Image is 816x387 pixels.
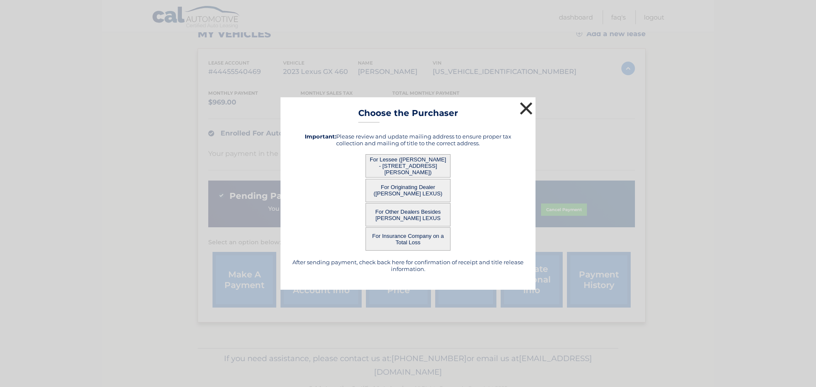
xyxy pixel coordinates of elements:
[291,259,525,272] h5: After sending payment, check back here for confirmation of receipt and title release information.
[358,108,458,123] h3: Choose the Purchaser
[518,100,535,117] button: ×
[365,203,450,226] button: For Other Dealers Besides [PERSON_NAME] LEXUS
[305,133,336,140] strong: Important:
[291,133,525,147] h5: Please review and update mailing address to ensure proper tax collection and mailing of title to ...
[365,154,450,178] button: For Lessee ([PERSON_NAME] - [STREET_ADDRESS][PERSON_NAME])
[365,227,450,251] button: For Insurance Company on a Total Loss
[365,179,450,202] button: For Originating Dealer ([PERSON_NAME] LEXUS)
